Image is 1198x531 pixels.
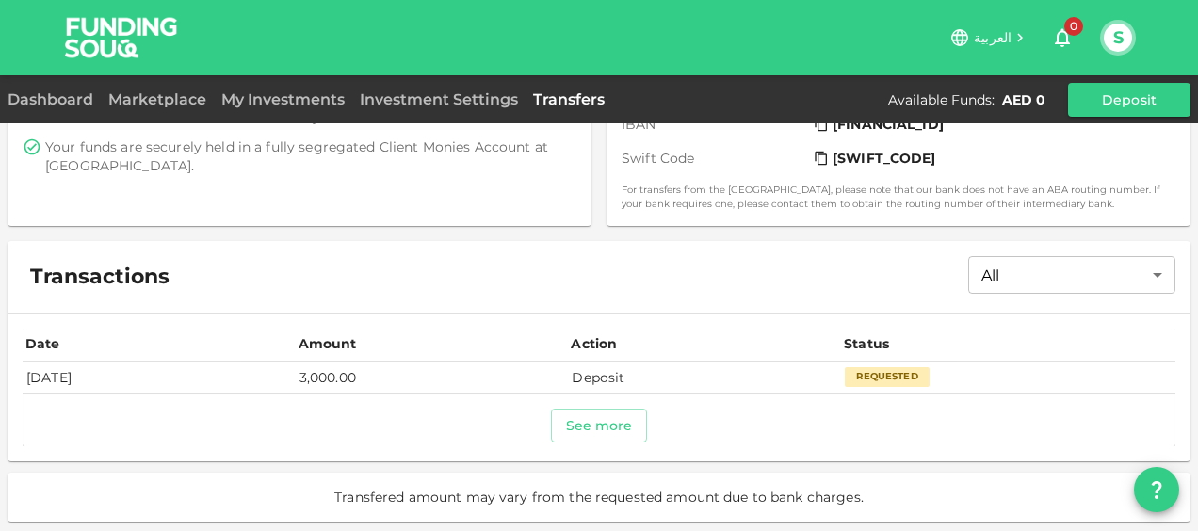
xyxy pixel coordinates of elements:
button: See more [551,409,648,442]
td: 3,000.00 [296,362,569,393]
a: Investment Settings [352,90,526,108]
td: [DATE] [23,362,296,393]
div: Date [25,332,63,355]
span: Transfered amount may vary from the requested amount due to bank charges. [334,488,864,507]
span: [SWIFT_CODE] [833,149,936,168]
div: Requested [845,367,930,386]
span: العربية [974,29,1012,46]
span: [FINANCIAL_ID] [833,115,944,134]
a: Transfers [526,90,612,108]
td: Deposit [568,362,841,393]
span: Transactions [30,264,170,290]
button: question [1134,467,1179,512]
span: Your funds are securely held in a fully segregated Client Monies Account at [GEOGRAPHIC_DATA]. [45,137,573,175]
div: AED 0 [1002,90,1045,109]
div: Action [571,332,618,355]
button: Deposit [1068,83,1190,117]
button: S [1104,24,1132,52]
span: 0 [1064,17,1083,36]
span: IBAN [622,115,806,134]
small: For transfers from the [GEOGRAPHIC_DATA], please note that our bank does not have an ABA routing ... [622,183,1175,211]
div: Available Funds : [888,90,995,109]
div: All [968,256,1175,294]
div: Status [844,332,891,355]
a: My Investments [214,90,352,108]
span: Swift Code [622,149,806,168]
a: Dashboard [8,90,101,108]
button: 0 [1044,19,1081,56]
a: Marketplace [101,90,214,108]
div: Amount [299,332,357,355]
